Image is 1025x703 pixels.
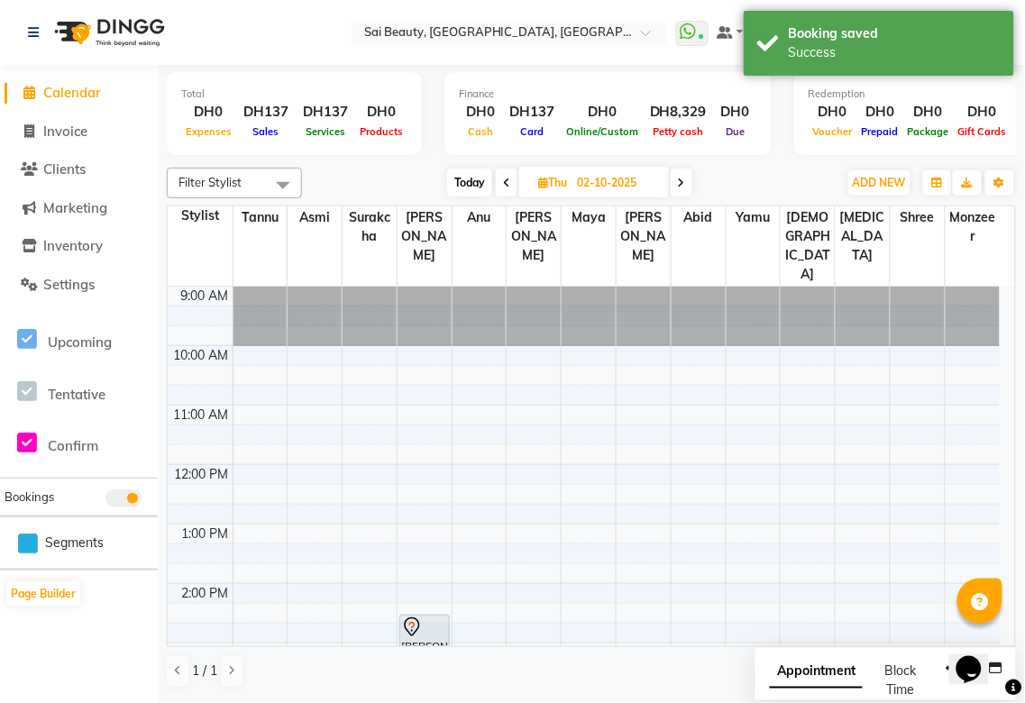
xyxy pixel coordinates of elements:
span: [PERSON_NAME] [507,206,561,267]
div: Total [181,87,407,102]
span: Clients [43,160,86,178]
div: DH0 [903,102,954,123]
a: Invoice [5,122,153,142]
span: Segments [45,534,104,552]
span: Thu [534,176,572,189]
div: DH8,329 [643,102,714,123]
div: 10:00 AM [170,346,233,365]
span: Yamu [727,206,781,229]
iframe: chat widget [949,631,1007,685]
span: Tannu [233,206,288,229]
div: DH0 [459,102,502,123]
span: Services [301,125,350,138]
span: 1 / 1 [192,662,217,681]
span: Online/Custom [562,125,643,138]
div: DH137 [236,102,296,123]
span: Expenses [181,125,236,138]
div: DH0 [809,102,857,123]
span: Asmi [288,206,342,229]
span: maya [562,206,616,229]
span: Monzeer [946,206,1000,248]
span: Filter Stylist [178,175,242,189]
span: Inventory [43,237,103,254]
div: Booking saved [789,24,1001,43]
div: Success [789,43,1001,62]
span: Today [447,169,492,196]
span: Surakcha [343,206,397,248]
div: 9:00 AM [178,287,233,306]
div: 11:00 AM [170,406,233,425]
span: Package [903,125,954,138]
div: DH137 [296,102,355,123]
span: Sales [249,125,284,138]
span: Abid [672,206,726,229]
span: ADD NEW [853,176,906,189]
div: [PERSON_NAME], 02:30 PM-03:10 PM, Gel Manicure [400,616,449,653]
span: Card [516,125,548,138]
input: 2025-10-02 [572,169,662,196]
span: [MEDICAL_DATA] [836,206,890,267]
div: DH137 [502,102,562,123]
div: DH0 [714,102,757,123]
div: DH0 [562,102,643,123]
img: logo [46,7,169,58]
button: Page Builder [6,581,80,607]
span: Marketing [43,199,107,216]
a: Marketing [5,198,153,219]
span: Confirm [48,437,98,454]
span: [PERSON_NAME] [617,206,671,267]
div: 2:00 PM [178,584,233,603]
div: 12:00 PM [171,465,233,484]
span: Petty cash [649,125,709,138]
div: 1:00 PM [178,525,233,543]
span: Tentative [48,386,105,403]
span: [DEMOGRAPHIC_DATA] [781,206,835,286]
a: Clients [5,160,153,180]
div: DH0 [181,102,236,123]
span: Prepaid [857,125,903,138]
span: Gift Cards [954,125,1011,138]
span: Cash [463,125,498,138]
span: Anu [453,206,507,229]
span: Appointment [770,656,863,689]
span: Settings [43,276,95,293]
div: DH0 [954,102,1011,123]
span: Voucher [809,125,857,138]
span: Invoice [43,123,87,140]
span: Calendar [43,84,101,101]
a: Calendar [5,83,153,104]
div: DH0 [355,102,407,123]
span: shree [891,206,945,229]
a: Settings [5,275,153,296]
span: [PERSON_NAME] [398,206,452,267]
span: Products [355,125,407,138]
div: 3:00 PM [178,644,233,662]
div: Finance [459,87,757,102]
span: Upcoming [48,333,112,351]
div: DH0 [857,102,903,123]
span: Due [722,125,750,138]
div: Stylist [168,206,233,225]
span: Bookings [5,489,54,504]
span: Block Time [884,663,916,698]
a: Inventory [5,236,153,257]
button: ADD NEW [848,170,911,196]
